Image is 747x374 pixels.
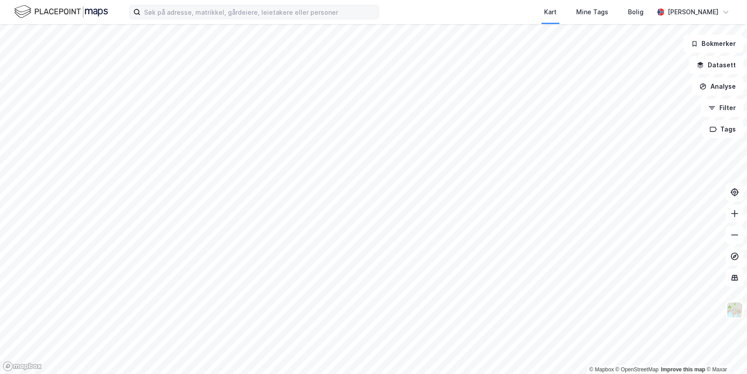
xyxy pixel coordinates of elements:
div: Kontrollprogram for chat [702,331,747,374]
img: logo.f888ab2527a4732fd821a326f86c7f29.svg [14,4,108,20]
input: Søk på adresse, matrikkel, gårdeiere, leietakere eller personer [140,5,379,19]
img: Z [726,301,743,318]
div: Kart [544,7,557,17]
iframe: Chat Widget [702,331,747,374]
a: Mapbox homepage [3,361,42,371]
a: Improve this map [661,366,705,373]
div: Bolig [628,7,644,17]
button: Bokmerker [683,35,743,53]
button: Datasett [689,56,743,74]
a: OpenStreetMap [615,366,659,373]
button: Filter [701,99,743,117]
button: Analyse [692,78,743,95]
button: Tags [702,120,743,138]
div: [PERSON_NAME] [668,7,718,17]
a: Mapbox [589,366,614,373]
div: Mine Tags [576,7,608,17]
